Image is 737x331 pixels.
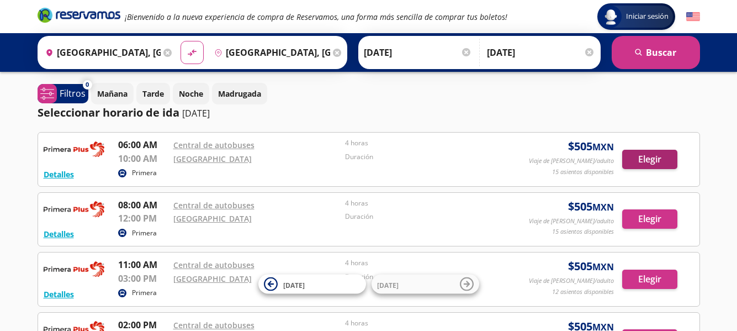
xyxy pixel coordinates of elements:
[173,154,252,164] a: [GEOGRAPHIC_DATA]
[173,140,254,150] a: Central de autobuses
[592,201,614,213] small: MXN
[592,261,614,273] small: MXN
[212,83,267,104] button: Madrugada
[173,213,252,224] a: [GEOGRAPHIC_DATA]
[372,275,479,294] button: [DATE]
[487,39,595,66] input: Opcional
[91,83,134,104] button: Mañana
[44,169,74,180] button: Detalles
[38,7,120,23] i: Brand Logo
[173,260,254,270] a: Central de autobuses
[86,80,89,90] span: 0
[622,209,677,229] button: Elegir
[173,274,252,284] a: [GEOGRAPHIC_DATA]
[377,280,399,290] span: [DATE]
[44,138,104,160] img: RESERVAMOS
[179,88,203,99] p: Noche
[592,141,614,153] small: MXN
[345,152,512,162] p: Duración
[364,39,472,66] input: Elegir Fecha
[136,83,170,104] button: Tarde
[622,11,673,22] span: Iniciar sesión
[97,88,128,99] p: Mañana
[173,320,254,330] a: Central de autobuses
[132,168,157,178] p: Primera
[552,167,614,177] p: 15 asientos disponibles
[60,87,86,100] p: Filtros
[345,258,512,268] p: 4 horas
[118,258,168,271] p: 11:00 AM
[173,200,254,211] a: Central de autobuses
[118,272,168,285] p: 03:00 PM
[142,88,164,99] p: Tarde
[210,39,330,66] input: Buscar Destino
[118,212,168,225] p: 12:00 PM
[345,212,512,222] p: Duración
[38,104,179,121] p: Seleccionar horario de ida
[218,88,261,99] p: Madrugada
[258,275,366,294] button: [DATE]
[568,258,614,275] span: $ 505
[41,39,161,66] input: Buscar Origen
[345,138,512,148] p: 4 horas
[132,228,157,238] p: Primera
[686,10,700,24] button: English
[622,150,677,169] button: Elegir
[345,318,512,328] p: 4 horas
[44,198,104,220] img: RESERVAMOS
[44,258,104,280] img: RESERVAMOS
[38,84,88,103] button: 0Filtros
[345,198,512,208] p: 4 horas
[38,7,120,27] a: Brand Logo
[44,288,74,300] button: Detalles
[118,152,168,165] p: 10:00 AM
[173,83,209,104] button: Noche
[182,107,210,120] p: [DATE]
[345,272,512,282] p: Duración
[552,287,614,297] p: 12 asientos disponibles
[118,138,168,151] p: 06:00 AM
[44,228,74,240] button: Detalles
[283,280,305,290] span: [DATE]
[125,12,507,22] em: ¡Bienvenido a la nueva experiencia de compra de Reservamos, una forma más sencilla de comprar tus...
[529,217,614,226] p: Viaje de [PERSON_NAME]/adulto
[568,198,614,215] span: $ 505
[568,138,614,155] span: $ 505
[612,36,700,69] button: Buscar
[622,270,677,289] button: Elegir
[529,156,614,166] p: Viaje de [PERSON_NAME]/adulto
[132,288,157,298] p: Primera
[529,276,614,286] p: Viaje de [PERSON_NAME]/adulto
[552,227,614,237] p: 15 asientos disponibles
[118,198,168,212] p: 08:00 AM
